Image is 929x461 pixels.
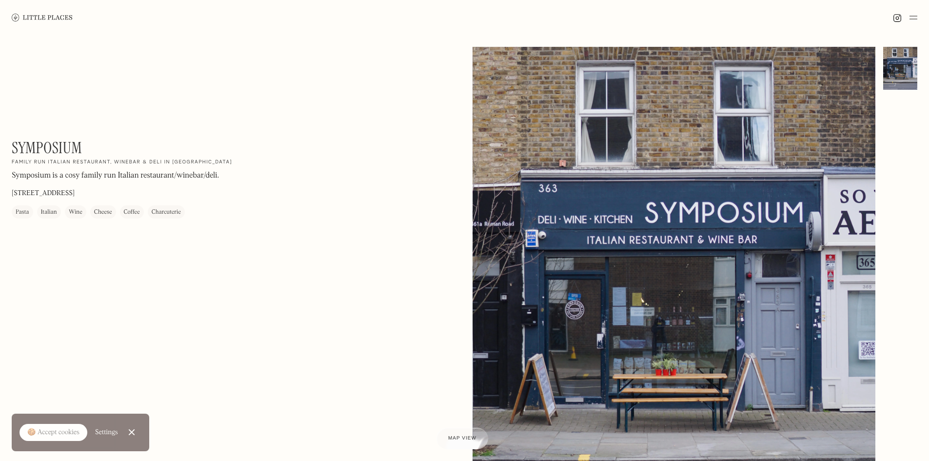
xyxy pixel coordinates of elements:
p: [STREET_ADDRESS] [12,188,75,199]
a: 🍪 Accept cookies [20,424,87,441]
span: Map view [448,436,476,441]
p: Symposium is a cosy family run Italian restaurant/winebar/deli. [12,170,219,181]
div: Coffee [124,207,140,217]
div: Close Cookie Popup [131,432,132,433]
a: Map view [436,428,488,449]
h1: Symposium [12,139,82,157]
div: Italian [41,207,57,217]
a: Close Cookie Popup [122,422,141,442]
a: Settings [95,421,118,443]
div: Cheese [94,207,112,217]
h2: Family run Italian restaurant, winebar & deli in [GEOGRAPHIC_DATA] [12,159,232,166]
div: Settings [95,429,118,436]
div: Charcuterie [152,207,181,217]
div: Pasta [16,207,29,217]
div: Wine [69,207,82,217]
div: 🍪 Accept cookies [27,428,79,438]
